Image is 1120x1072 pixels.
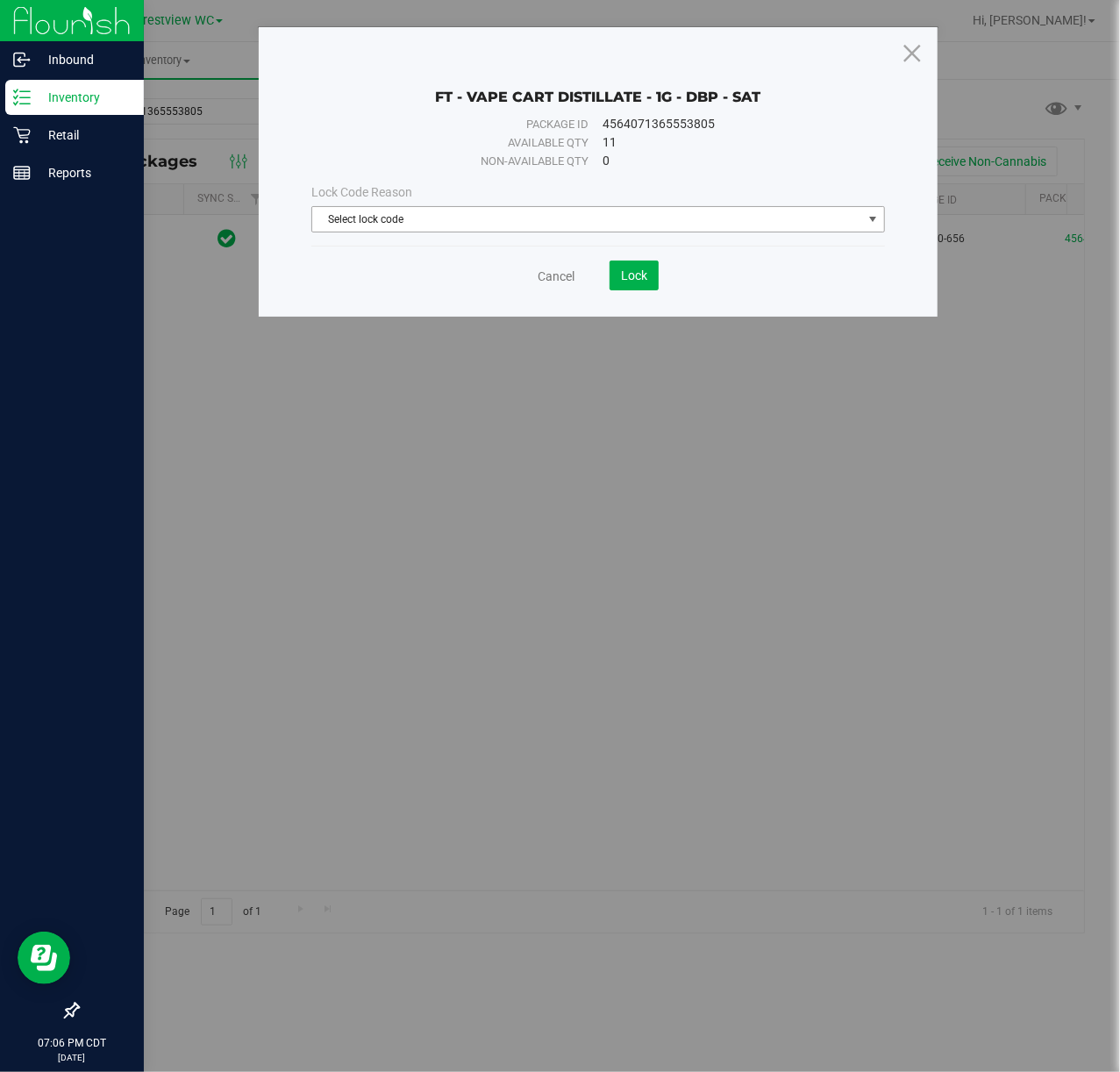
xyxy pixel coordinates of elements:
[603,152,860,170] div: 0
[311,62,884,106] div: FT - VAPE CART DISTILLATE - 1G - DBP - SAT
[13,126,31,144] inline-svg: Retail
[18,932,70,984] iframe: Resource center
[336,153,588,170] div: Non-available qty
[312,207,861,232] span: Select lock code
[861,207,883,232] span: select
[311,185,412,199] span: Lock Code Reason
[13,51,31,68] inline-svg: Inbound
[13,89,31,106] inline-svg: Inventory
[31,125,136,146] p: Retail
[621,268,647,282] span: Lock
[610,261,659,290] button: Lock
[8,1035,136,1051] p: 07:06 PM CDT
[538,268,574,285] a: Cancel
[603,133,860,152] div: 11
[13,164,31,182] inline-svg: Reports
[31,49,136,70] p: Inbound
[31,162,136,183] p: Reports
[8,1051,136,1064] p: [DATE]
[336,134,588,152] div: Available qty
[336,116,588,133] div: Package ID
[603,115,860,133] div: 4564071365553805
[31,87,136,108] p: Inventory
